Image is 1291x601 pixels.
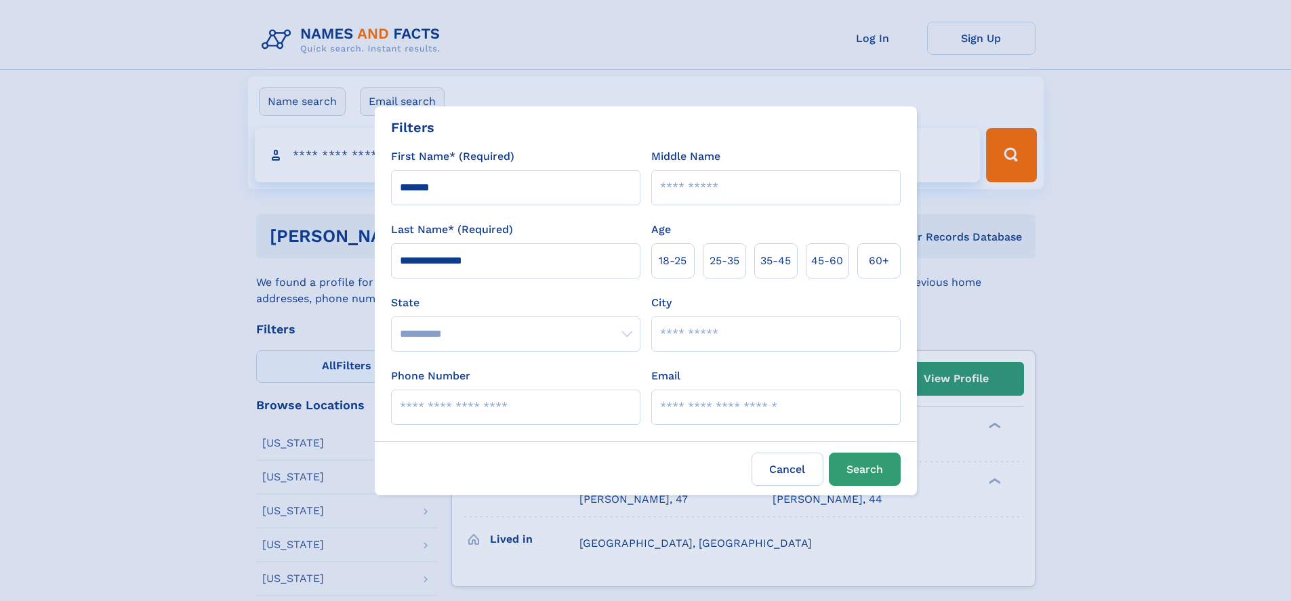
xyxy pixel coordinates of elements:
[811,253,843,269] span: 45‑60
[829,453,901,486] button: Search
[760,253,791,269] span: 35‑45
[651,295,672,311] label: City
[651,148,720,165] label: Middle Name
[869,253,889,269] span: 60+
[752,453,823,486] label: Cancel
[391,368,470,384] label: Phone Number
[710,253,739,269] span: 25‑35
[651,222,671,238] label: Age
[659,253,687,269] span: 18‑25
[391,117,434,138] div: Filters
[651,368,680,384] label: Email
[391,148,514,165] label: First Name* (Required)
[391,295,640,311] label: State
[391,222,513,238] label: Last Name* (Required)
